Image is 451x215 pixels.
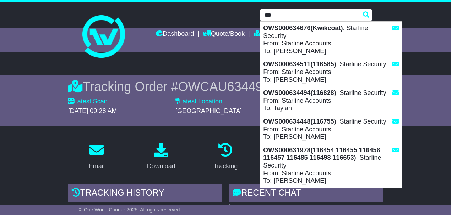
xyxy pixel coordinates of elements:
[68,98,108,106] label: Latest Scan
[84,140,109,174] a: Email
[175,107,242,114] span: [GEOGRAPHIC_DATA]
[209,140,242,174] a: Tracking
[263,147,380,162] strong: OWS000631978(116454 116455 116456 116457 116485 116498 116653)
[142,140,180,174] a: Download
[213,162,238,171] div: Tracking
[178,79,287,94] span: OWCAU634494AU
[89,162,105,171] div: Email
[68,79,383,94] div: Tracking Order #
[260,22,402,58] div: : Starline Security From: Starline Accounts To: [PERSON_NAME]
[68,184,222,203] div: Tracking history
[260,86,402,115] div: : Starline Security From: Starline Accounts To: Taylah
[68,107,117,114] span: [DATE] 09:28 AM
[79,207,181,213] span: © One World Courier 2025. All rights reserved.
[156,28,194,40] a: Dashboard
[175,98,222,106] label: Latest Location
[263,118,336,125] strong: OWS000634448(116755)
[203,28,245,40] a: Quote/Book
[260,115,402,144] div: : Starline Security From: Starline Accounts To: [PERSON_NAME]
[260,144,402,188] div: : Starline Security From: Starline Accounts To: [PERSON_NAME]
[263,61,336,68] strong: OWS000634511(116585)
[229,184,383,203] div: RECENT CHAT
[229,203,383,211] p: No messages
[147,162,175,171] div: Download
[260,58,402,86] div: : Starline Security From: Starline Accounts To: [PERSON_NAME]
[263,89,336,96] strong: OWS000634494(116828)
[254,28,285,40] a: Tracking
[263,24,343,32] strong: OWS000634676(Kwikcoat)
